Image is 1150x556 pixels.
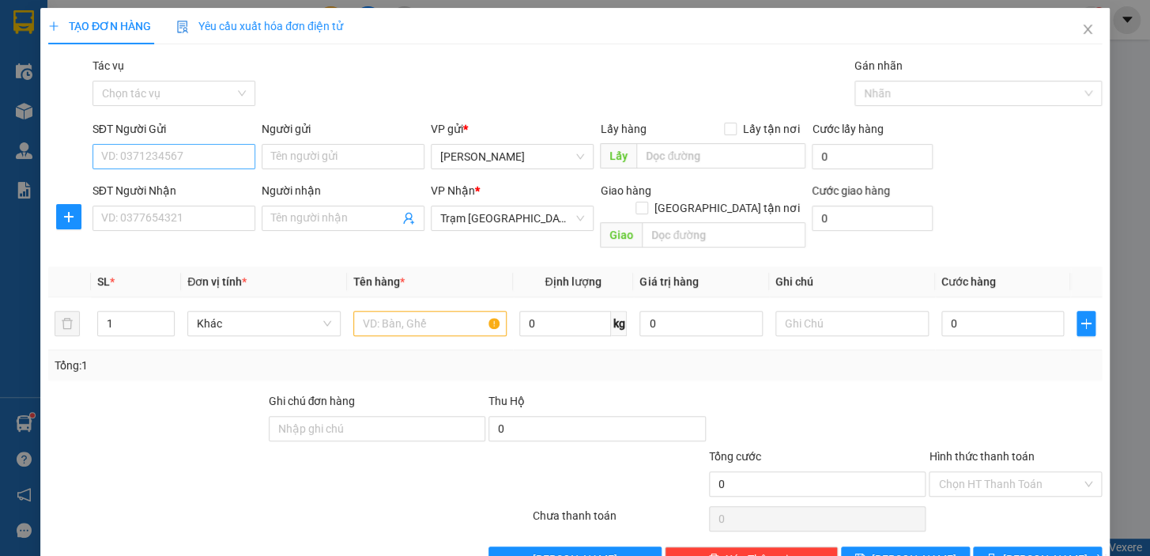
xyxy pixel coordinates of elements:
[600,222,642,248] span: Giao
[531,507,707,535] div: Chưa thanh toán
[1076,311,1095,336] button: plus
[941,275,996,288] span: Cước hàng
[1065,8,1110,52] button: Close
[8,8,229,38] li: Trung Nga
[262,182,424,199] div: Người nhận
[176,21,189,33] img: icon
[440,206,584,230] span: Trạm Sài Gòn
[55,357,445,374] div: Tổng: 1
[812,123,883,135] label: Cước lấy hàng
[402,212,415,225] span: user-add
[1077,317,1095,330] span: plus
[48,20,151,32] span: TẠO ĐƠN HÀNG
[545,275,601,288] span: Định lượng
[737,120,805,138] span: Lấy tận nơi
[268,416,485,441] input: Ghi chú đơn hàng
[639,275,698,288] span: Giá trị hàng
[197,312,331,335] span: Khác
[431,184,475,197] span: VP Nhận
[642,222,805,248] input: Dọc đường
[262,120,424,138] div: Người gửi
[600,123,646,135] span: Lấy hàng
[268,395,355,407] label: Ghi chú đơn hàng
[709,450,761,463] span: Tổng cước
[8,87,104,134] b: T1 [PERSON_NAME], P Phú Thuỷ
[769,267,935,297] th: Ghi chú
[488,395,525,407] span: Thu Hộ
[92,59,124,72] label: Tác vụ
[854,59,903,72] label: Gán nhãn
[92,120,255,138] div: SĐT Người Gửi
[1081,23,1094,36] span: close
[97,275,110,288] span: SL
[55,311,80,336] button: delete
[929,450,1034,463] label: Hình thức thanh toán
[611,311,627,336] span: kg
[92,182,255,199] div: SĐT Người Nhận
[431,120,594,138] div: VP gửi
[353,275,405,288] span: Tên hàng
[56,204,81,229] button: plus
[812,144,933,169] input: Cước lấy hàng
[600,143,636,168] span: Lấy
[176,20,343,32] span: Yêu cầu xuất hóa đơn điện tử
[812,206,933,231] input: Cước giao hàng
[639,311,763,336] input: 0
[353,311,507,336] input: VD: Bàn, Ghế
[440,145,584,168] span: Phan Thiết
[600,184,650,197] span: Giao hàng
[57,210,81,223] span: plus
[8,67,109,85] li: VP [PERSON_NAME]
[48,21,59,32] span: plus
[636,143,805,168] input: Dọc đường
[8,8,63,63] img: logo.jpg
[775,311,929,336] input: Ghi Chú
[812,184,890,197] label: Cước giao hàng
[8,88,19,99] span: environment
[648,199,805,217] span: [GEOGRAPHIC_DATA] tận nơi
[187,275,247,288] span: Đơn vị tính
[109,67,210,119] li: VP Trạm [GEOGRAPHIC_DATA]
